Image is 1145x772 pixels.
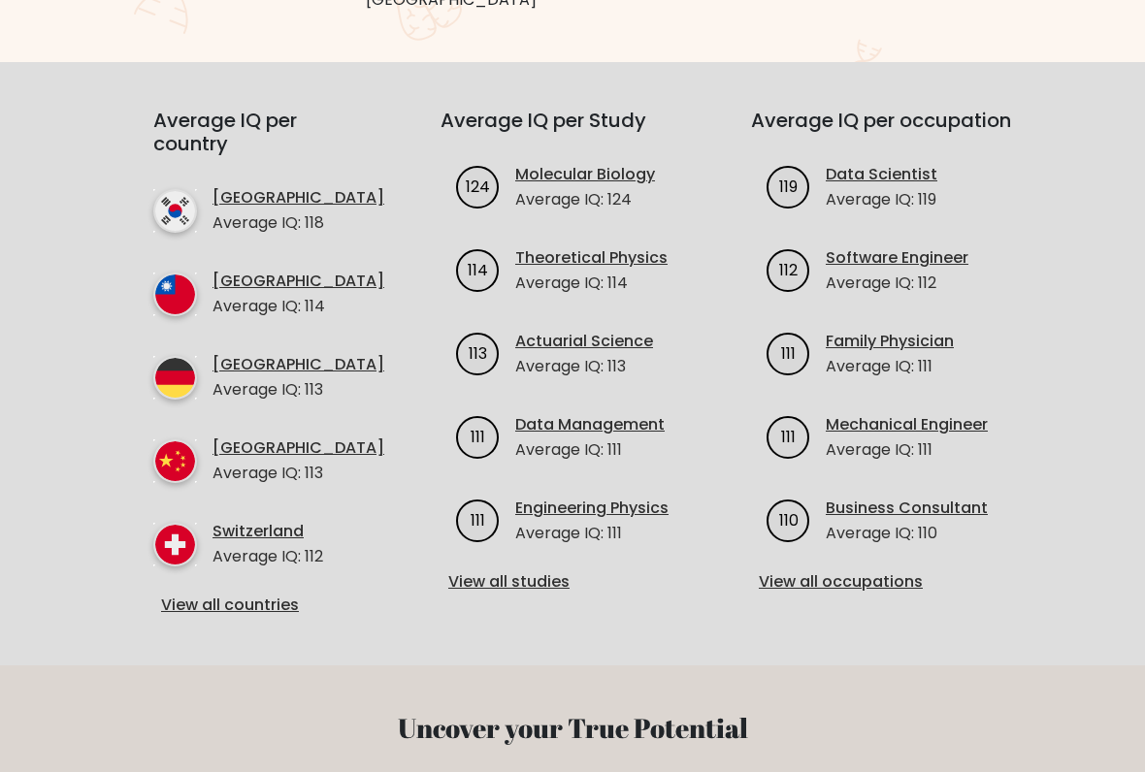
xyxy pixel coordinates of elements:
[153,439,197,483] img: country
[118,712,1027,744] h3: Uncover your True Potential
[213,462,384,485] p: Average IQ: 113
[826,163,937,186] a: Data Scientist
[826,497,988,520] a: Business Consultant
[515,188,655,211] p: Average IQ: 124
[826,246,968,270] a: Software Engineer
[441,109,704,155] h3: Average IQ per Study
[826,413,988,436] a: Mechanical Engineer
[781,426,796,448] text: 111
[469,342,487,365] text: 113
[213,436,384,460] a: [GEOGRAPHIC_DATA]
[781,342,796,365] text: 111
[751,109,1015,155] h3: Average IQ per occupation
[759,570,1007,594] a: View all occupations
[213,186,384,209] a: [GEOGRAPHIC_DATA]
[826,522,988,545] p: Average IQ: 110
[468,259,488,281] text: 114
[779,259,798,281] text: 112
[153,356,197,400] img: country
[213,353,384,376] a: [GEOGRAPHIC_DATA]
[826,330,954,353] a: Family Physician
[515,246,668,270] a: Theoretical Physics
[515,330,653,353] a: Actuarial Science
[466,176,490,198] text: 124
[515,522,669,545] p: Average IQ: 111
[826,355,954,378] p: Average IQ: 111
[779,176,798,198] text: 119
[515,413,665,436] a: Data Management
[778,509,798,531] text: 110
[153,109,371,178] h3: Average IQ per country
[515,272,668,295] p: Average IQ: 114
[213,378,384,402] p: Average IQ: 113
[213,270,384,293] a: [GEOGRAPHIC_DATA]
[213,520,323,543] a: Switzerland
[515,163,655,186] a: Molecular Biology
[448,570,697,594] a: View all studies
[515,497,669,520] a: Engineering Physics
[161,594,363,617] a: View all countries
[826,272,968,295] p: Average IQ: 112
[153,523,197,566] img: country
[153,189,197,233] img: country
[826,438,988,462] p: Average IQ: 111
[213,545,323,568] p: Average IQ: 112
[515,355,653,378] p: Average IQ: 113
[213,295,384,318] p: Average IQ: 114
[471,426,485,448] text: 111
[213,211,384,235] p: Average IQ: 118
[826,188,937,211] p: Average IQ: 119
[153,273,197,316] img: country
[515,438,665,462] p: Average IQ: 111
[471,509,485,531] text: 111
